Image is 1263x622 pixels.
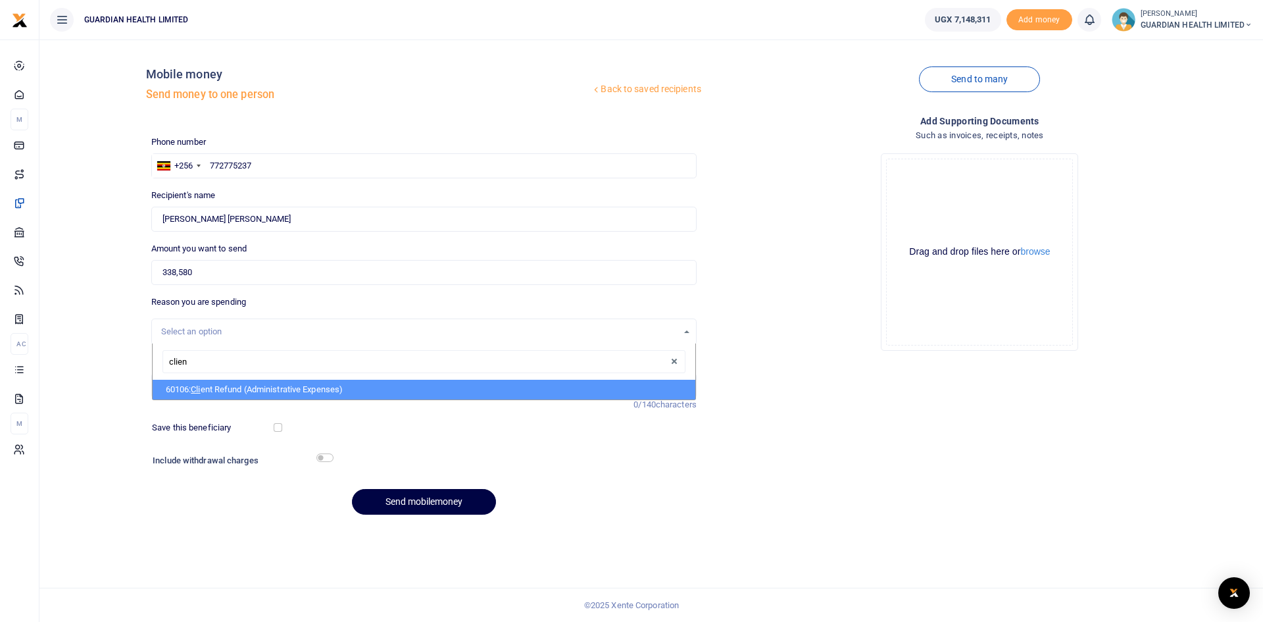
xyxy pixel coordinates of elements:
label: Amount you want to send [151,242,247,255]
li: Toup your wallet [1006,9,1072,31]
li: M [11,109,28,130]
img: profile-user [1112,8,1135,32]
label: Save this beneficiary [152,421,231,434]
button: Send mobilemoney [352,489,496,515]
input: UGX [151,260,697,285]
small: [PERSON_NAME] [1141,9,1252,20]
li: 60106: ent Refund (Administrative Expenses) [153,380,695,400]
span: Cli [191,384,200,394]
span: GUARDIAN HEALTH LIMITED [1141,19,1252,31]
h4: Such as invoices, receipts, notes [707,128,1252,143]
a: logo-small logo-large logo-large [12,14,28,24]
div: Open Intercom Messenger [1218,577,1250,609]
label: Reason you are spending [151,296,246,309]
a: UGX 7,148,311 [925,8,1001,32]
label: Phone number [151,136,206,149]
label: Recipient's name [151,189,216,202]
a: profile-user [PERSON_NAME] GUARDIAN HEALTH LIMITED [1112,8,1252,32]
li: Ac [11,333,28,355]
h6: Include withdrawal charges [153,455,327,466]
li: Wallet ballance [920,8,1006,32]
a: Send to many [919,66,1040,92]
div: Uganda: +256 [152,154,205,178]
h4: Mobile money [146,67,591,82]
h5: Send money to one person [146,88,591,101]
input: Enter extra information [151,373,697,398]
span: GUARDIAN HEALTH LIMITED [79,14,193,26]
label: Memo for this transaction (Your recipient will see this) [151,355,357,369]
button: browse [1020,247,1050,256]
div: +256 [174,159,193,172]
a: Back to saved recipients [591,78,702,101]
span: Add money [1006,9,1072,31]
div: File Uploader [881,153,1078,351]
a: Add money [1006,14,1072,24]
input: Loading name... [151,207,697,232]
img: logo-small [12,13,28,28]
div: Select an option [161,325,678,338]
div: Drag and drop files here or [887,246,1072,258]
h4: Add supporting Documents [707,114,1252,128]
li: M [11,413,28,434]
span: 0/140 [633,400,656,409]
span: UGX 7,148,311 [935,13,991,26]
span: characters [656,400,697,409]
input: Enter phone number [151,153,697,178]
